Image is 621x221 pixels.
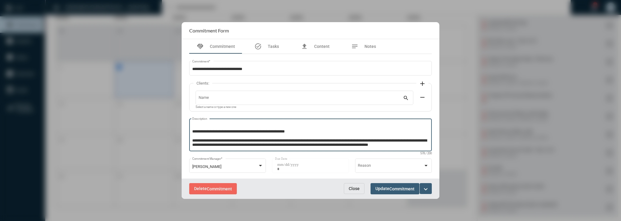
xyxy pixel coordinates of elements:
[193,81,212,85] label: Clients:
[314,44,330,49] span: Content
[268,44,279,49] span: Tasks
[189,183,237,194] button: DeleteCommitment
[344,183,364,194] button: Close
[196,105,236,109] mat-hint: Select a name or type a new one
[375,186,415,191] span: Update
[210,44,235,49] span: Commitment
[419,94,426,101] mat-icon: remove
[351,43,358,50] mat-icon: notes
[419,80,426,87] mat-icon: add
[192,164,221,169] span: [PERSON_NAME]
[371,183,419,194] button: UpdateCommitment
[403,95,410,102] mat-icon: search
[364,44,376,49] span: Notes
[389,186,415,191] span: Commitment
[207,186,232,191] span: Commitment
[196,43,204,50] mat-icon: handshake
[301,43,308,50] mat-icon: file_upload
[420,152,432,155] mat-hint: 578 / 200
[422,186,429,193] mat-icon: expand_more
[349,186,360,191] span: Close
[189,28,229,33] h2: Commitment Form
[194,186,232,191] span: Delete
[254,43,262,50] mat-icon: task_alt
